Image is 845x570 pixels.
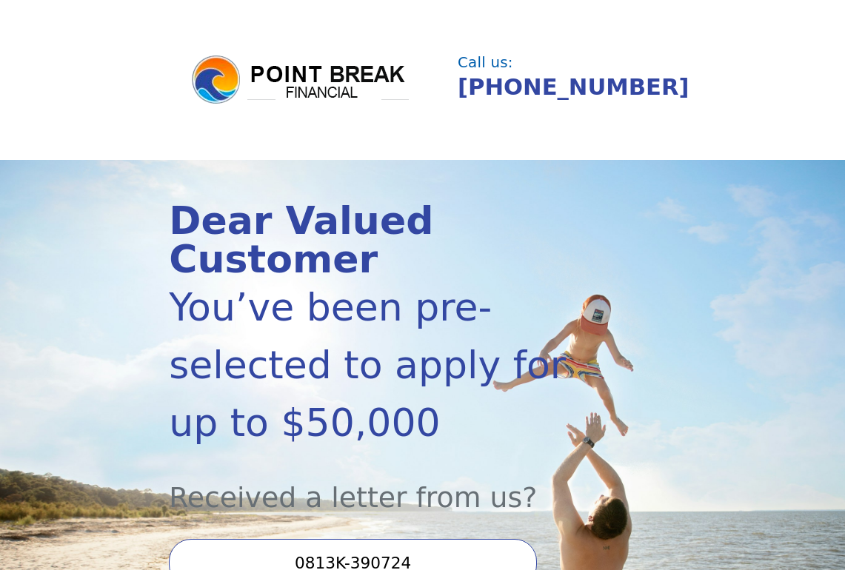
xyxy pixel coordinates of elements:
div: Dear Valued Customer [169,201,600,278]
img: logo.png [190,53,412,107]
div: Call us: [458,56,669,70]
div: You’ve been pre-selected to apply for up to $50,000 [169,278,600,452]
a: [PHONE_NUMBER] [458,74,689,100]
div: Received a letter from us? [169,452,600,519]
